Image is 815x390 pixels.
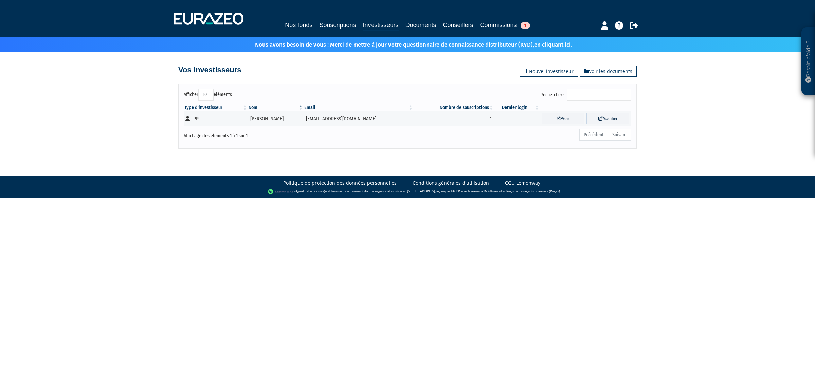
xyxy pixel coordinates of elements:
[319,20,356,30] a: Souscriptions
[405,20,436,30] a: Documents
[506,189,560,193] a: Registre des agents financiers (Regafi)
[505,180,540,187] a: CGU Lemonway
[413,180,489,187] a: Conditions générales d'utilisation
[184,128,364,139] div: Affichage des éléments 1 à 1 sur 1
[248,104,304,111] th: Nom : activer pour trier la colonne par ordre d&eacute;croissant
[494,104,540,111] th: Dernier login : activer pour trier la colonne par ordre croissant
[198,89,214,101] select: Afficheréléments
[580,66,637,77] a: Voir les documents
[363,20,398,31] a: Investisseurs
[184,104,248,111] th: Type d'investisseur : activer pour trier la colonne par ordre croissant
[174,13,243,25] img: 1732889491-logotype_eurazeo_blanc_rvb.png
[520,66,578,77] a: Nouvel investisseur
[308,189,324,193] a: Lemonway
[184,89,232,101] label: Afficher éléments
[540,104,631,111] th: &nbsp;
[283,180,397,187] a: Politique de protection des données personnelles
[480,20,530,30] a: Commissions1
[521,22,530,29] span: 1
[268,188,294,195] img: logo-lemonway.png
[540,89,631,101] label: Rechercher :
[586,113,629,124] a: Modifier
[7,188,808,195] div: - Agent de (établissement de paiement dont le siège social est situé au [STREET_ADDRESS], agréé p...
[304,111,414,126] td: [EMAIL_ADDRESS][DOMAIN_NAME]
[414,111,494,126] td: 1
[414,104,494,111] th: Nombre de souscriptions : activer pour trier la colonne par ordre croissant
[235,39,572,49] p: Nous avons besoin de vous ! Merci de mettre à jour votre questionnaire de connaissance distribute...
[285,20,312,30] a: Nos fonds
[534,41,572,48] a: en cliquant ici.
[804,31,812,92] p: Besoin d'aide ?
[567,89,631,101] input: Rechercher :
[178,66,241,74] h4: Vos investisseurs
[304,104,414,111] th: Email : activer pour trier la colonne par ordre croissant
[184,111,248,126] td: - PP
[443,20,473,30] a: Conseillers
[542,113,585,124] a: Voir
[248,111,304,126] td: [PERSON_NAME]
